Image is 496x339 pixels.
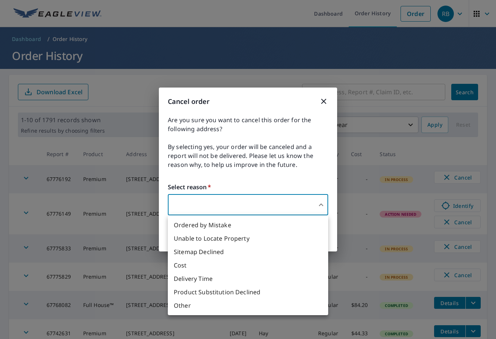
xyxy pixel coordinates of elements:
li: Cost [168,259,328,272]
li: Ordered by Mistake [168,218,328,232]
li: Delivery Time [168,272,328,285]
li: Other [168,299,328,312]
li: Unable to Locate Property [168,232,328,245]
li: Product Substitution Declined [168,285,328,299]
li: Sitemap Declined [168,245,328,259]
